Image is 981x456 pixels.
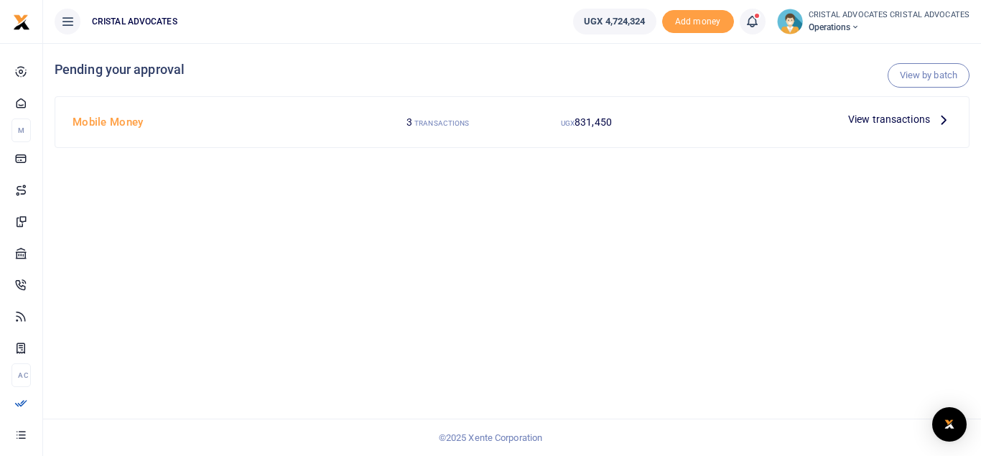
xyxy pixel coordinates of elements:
[662,10,734,34] span: Add money
[662,10,734,34] li: Toup your wallet
[662,15,734,26] a: Add money
[777,9,803,34] img: profile-user
[11,118,31,142] li: M
[414,119,469,127] small: TRANSACTIONS
[73,114,358,130] h4: Mobile Money
[777,9,970,34] a: profile-user CRISTAL ADVOCATES CRISTAL ADVOCATES Operations
[561,119,575,127] small: UGX
[848,111,930,127] span: View transactions
[888,63,970,88] a: View by batch
[575,116,612,128] span: 831,450
[13,16,30,27] a: logo-small logo-large logo-large
[567,9,661,34] li: Wallet ballance
[809,21,970,34] span: Operations
[86,15,183,28] span: CRISTAL ADVOCATES
[406,116,412,128] span: 3
[573,9,656,34] a: UGX 4,724,324
[932,407,967,442] div: Open Intercom Messenger
[584,14,645,29] span: UGX 4,724,324
[809,9,970,22] small: CRISTAL ADVOCATES CRISTAL ADVOCATES
[55,62,970,78] h4: Pending your approval
[13,14,30,31] img: logo-small
[11,363,31,387] li: Ac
